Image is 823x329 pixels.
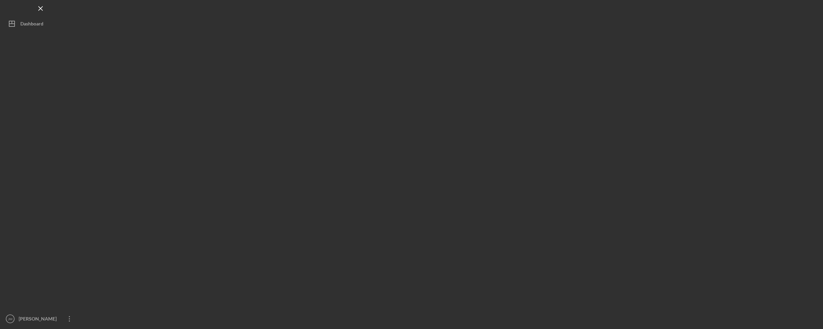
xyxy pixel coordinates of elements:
[3,312,78,326] button: JM[PERSON_NAME]
[17,312,61,327] div: [PERSON_NAME]
[3,17,78,31] button: Dashboard
[20,17,43,32] div: Dashboard
[8,317,13,321] text: JM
